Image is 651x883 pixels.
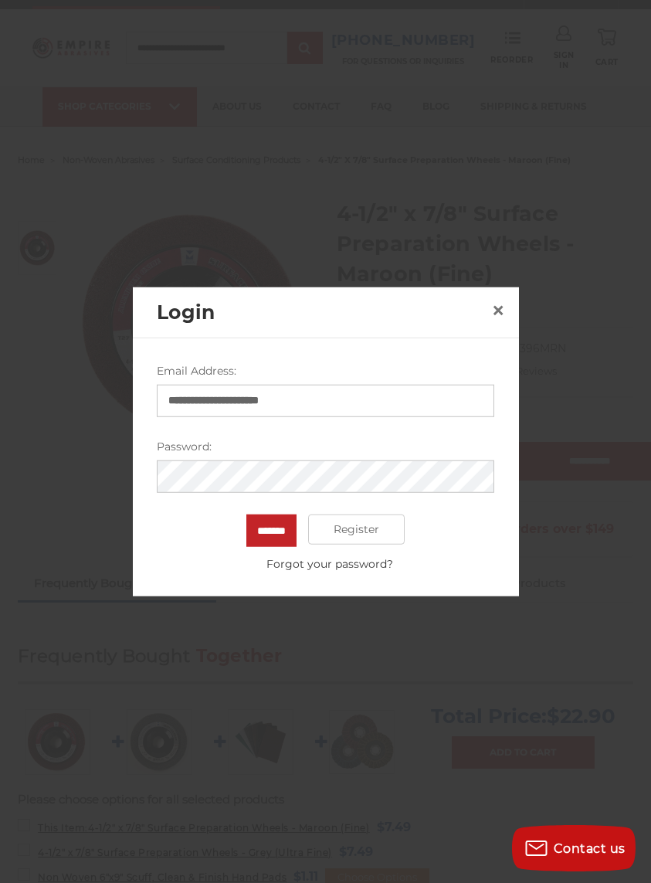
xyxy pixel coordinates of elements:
label: Email Address: [157,362,494,379]
span: × [491,295,505,325]
a: Forgot your password? [165,555,494,572]
label: Password: [157,438,494,454]
a: Register [308,514,405,545]
a: Close [486,298,510,323]
h2: Login [157,297,486,327]
button: Contact us [512,825,636,871]
span: Contact us [554,841,626,856]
